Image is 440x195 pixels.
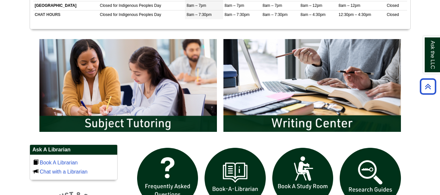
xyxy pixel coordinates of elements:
[338,3,360,8] span: 8am – 12pm
[40,160,78,165] a: Book A Librarian
[100,12,112,17] span: Closed
[100,3,112,8] span: Closed
[263,12,288,17] span: 8am – 7:30pm
[225,12,250,17] span: 8am – 7:30pm
[187,3,206,8] span: 8am – 7pm
[113,12,161,17] span: for Indigenous Peoples Day
[220,36,404,135] img: Writing Center Information
[338,12,371,17] span: 12:30pm – 4:30pm
[33,10,98,20] td: CHAT HOURS
[113,3,161,8] span: for Indigenous Peoples Day
[33,1,98,10] td: [GEOGRAPHIC_DATA]
[225,3,244,8] span: 8am – 7pm
[301,3,322,8] span: 8am – 12pm
[418,82,438,91] a: Back to Top
[301,12,326,17] span: 8am – 4:30pm
[30,145,117,155] h2: Ask A Librarian
[40,169,88,174] a: Chat with a Librarian
[387,12,399,17] span: Closed
[36,36,220,135] img: Subject Tutoring Information
[263,3,282,8] span: 8am – 7pm
[187,12,212,17] span: 8am – 7:30pm
[387,3,399,8] span: Closed
[36,36,404,138] div: slideshow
